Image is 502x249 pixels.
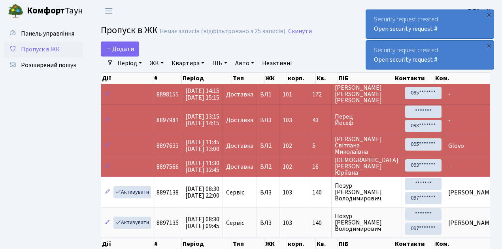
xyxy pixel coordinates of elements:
[288,28,312,35] a: Скинути
[448,90,451,99] span: -
[335,183,398,202] span: Позур [PERSON_NAME] Володимирович
[113,186,151,198] a: Активувати
[4,57,83,73] a: Розширений пошук
[99,4,119,17] button: Переключити навігацію
[283,188,292,197] span: 103
[485,11,493,19] div: ×
[366,41,494,69] div: Security request created
[157,141,179,150] span: 8897633
[260,91,276,98] span: ВЛ1
[338,73,394,84] th: ПІБ
[27,4,65,17] b: Комфорт
[366,10,494,38] div: Security request created
[316,73,338,84] th: Кв.
[312,220,328,226] span: 140
[113,217,151,229] a: Активувати
[157,219,179,227] span: 8897135
[101,41,139,57] a: Додати
[226,189,244,196] span: Сервіс
[260,189,276,196] span: ВЛ3
[374,55,438,64] a: Open security request #
[226,91,253,98] span: Доставка
[101,23,158,37] span: Пропуск в ЖК
[147,57,167,70] a: ЖК
[260,164,276,170] span: ВЛ2
[468,6,493,16] a: ВЛ2 -. К.
[226,164,253,170] span: Доставка
[448,141,464,150] span: Glovo
[283,141,292,150] span: 102
[226,143,253,149] span: Доставка
[260,117,276,123] span: ВЛ3
[21,29,74,38] span: Панель управління
[283,219,292,227] span: 103
[312,189,328,196] span: 140
[157,162,179,171] span: 8897566
[185,159,219,174] span: [DATE] 11:30 [DATE] 12:45
[448,219,495,227] span: [PERSON_NAME]
[8,3,24,19] img: logo.png
[283,116,292,124] span: 103
[157,116,179,124] span: 8897981
[182,73,232,84] th: Період
[335,85,398,104] span: [PERSON_NAME] [PERSON_NAME] [PERSON_NAME]
[335,157,398,176] span: [DEMOGRAPHIC_DATA] [PERSON_NAME] Юріївна
[312,143,328,149] span: 5
[160,28,287,35] div: Немає записів (відфільтровано з 25 записів).
[374,25,438,33] a: Open security request #
[259,57,295,70] a: Неактивні
[226,117,253,123] span: Доставка
[226,220,244,226] span: Сервіс
[394,73,434,84] th: Контакти
[283,90,292,99] span: 101
[232,73,264,84] th: Тип
[232,57,257,70] a: Авто
[185,215,219,230] span: [DATE] 08:30 [DATE] 09:45
[4,26,83,41] a: Панель управління
[312,164,328,170] span: 16
[27,4,83,18] span: Таун
[209,57,230,70] a: ПІБ
[4,41,83,57] a: Пропуск в ЖК
[157,90,179,99] span: 8898155
[335,213,398,232] span: Позур [PERSON_NAME] Володимирович
[260,220,276,226] span: ВЛ3
[335,113,398,126] span: Перец Йосеф
[157,188,179,197] span: 8897138
[185,138,219,153] span: [DATE] 11:45 [DATE] 13:00
[185,112,219,128] span: [DATE] 13:15 [DATE] 14:15
[312,91,328,98] span: 172
[185,87,219,102] span: [DATE] 14:15 [DATE] 15:15
[106,45,134,53] span: Додати
[101,73,153,84] th: Дії
[114,57,145,70] a: Період
[312,117,328,123] span: 43
[448,188,495,197] span: [PERSON_NAME]
[335,136,398,155] span: [PERSON_NAME] Світлана Миколаївна
[283,162,292,171] span: 102
[287,73,316,84] th: корп.
[153,73,182,84] th: #
[448,116,451,124] span: -
[260,143,276,149] span: ВЛ2
[21,45,60,54] span: Пропуск в ЖК
[168,57,208,70] a: Квартира
[448,162,451,171] span: -
[468,7,493,15] b: ВЛ2 -. К.
[485,41,493,49] div: ×
[264,73,287,84] th: ЖК
[21,61,76,70] span: Розширений пошук
[185,185,219,200] span: [DATE] 08:30 [DATE] 22:00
